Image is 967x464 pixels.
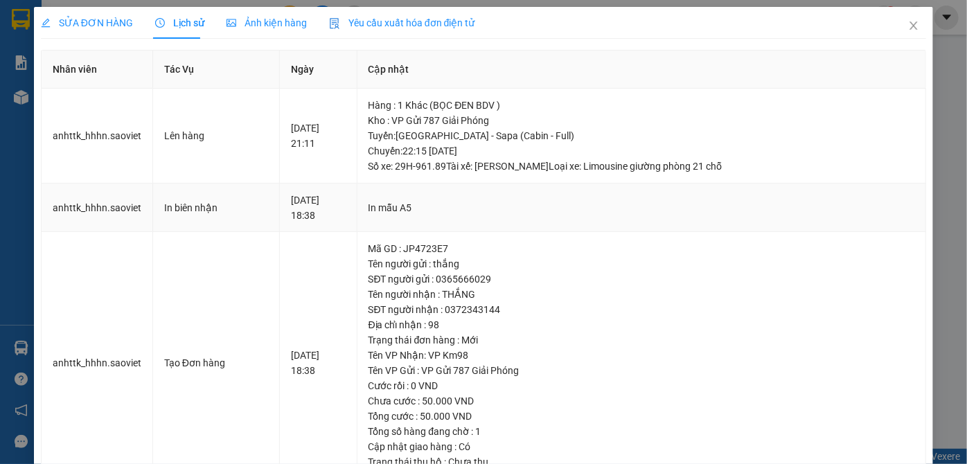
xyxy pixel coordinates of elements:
button: Close [894,7,933,46]
div: [DATE] 18:38 [291,193,346,223]
div: SĐT người gửi : 0365666029 [369,271,915,287]
div: Tạo Đơn hàng [164,355,268,371]
span: clock-circle [155,18,165,28]
span: close [908,20,919,31]
span: Lịch sử [155,17,204,28]
div: Chưa cước : 50.000 VND [369,393,915,409]
div: Hàng : 1 Khác (BỌC ĐEN BDV ) [369,98,915,113]
div: [DATE] 21:11 [291,121,346,151]
td: anhttk_hhhn.saoviet [42,184,153,233]
span: Ảnh kiện hàng [227,17,307,28]
th: Tác Vụ [153,51,280,89]
span: SỬA ĐƠN HÀNG [41,17,133,28]
div: [DATE] 18:38 [291,348,346,378]
div: Trạng thái đơn hàng : Mới [369,332,915,348]
span: edit [41,18,51,28]
div: Kho : VP Gửi 787 Giải Phóng [369,113,915,128]
div: Tên VP Nhận: VP Km98 [369,348,915,363]
th: Ngày [280,51,357,89]
div: In biên nhận [164,200,268,215]
div: Cước rồi : 0 VND [369,378,915,393]
span: Yêu cầu xuất hóa đơn điện tử [329,17,475,28]
div: Lên hàng [164,128,268,143]
img: icon [329,18,340,29]
div: In mẫu A5 [369,200,915,215]
div: Tên VP Gửi : VP Gửi 787 Giải Phóng [369,363,915,378]
div: Địa chỉ nhận : 98 [369,317,915,332]
div: Mã GD : JP4723E7 [369,241,915,256]
td: anhttk_hhhn.saoviet [42,89,153,184]
div: Tổng cước : 50.000 VND [369,409,915,424]
div: Tổng số hàng đang chờ : 1 [369,424,915,439]
span: picture [227,18,236,28]
div: Tên người gửi : thắng [369,256,915,271]
div: Cập nhật giao hàng : Có [369,439,915,454]
th: Nhân viên [42,51,153,89]
div: SĐT người nhận : 0372343144 [369,302,915,317]
th: Cập nhật [357,51,927,89]
div: Tên người nhận : THẮNG [369,287,915,302]
div: Tuyến : [GEOGRAPHIC_DATA] - Sapa (Cabin - Full) Chuyến: 22:15 [DATE] Số xe: 29H-961.89 Tài xế: [P... [369,128,915,174]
